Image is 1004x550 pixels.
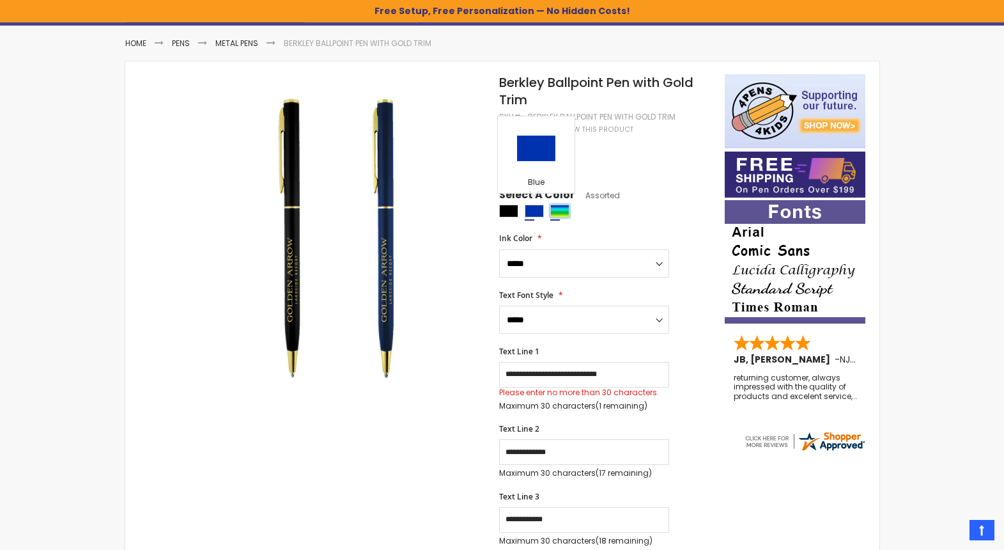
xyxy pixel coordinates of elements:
[172,38,190,49] a: Pens
[499,346,539,357] span: Text Line 1
[499,74,693,109] span: Berkley Ballpoint Pen with Gold Trim
[725,200,865,324] img: font-personalization-examples
[725,74,865,148] img: 4pens 4 kids
[499,388,669,398] div: Please enter no more than 30 characters.
[550,205,569,217] div: Assorted
[596,400,647,411] span: (1 remaining)
[215,38,258,49] a: Metal Pens
[499,491,539,502] span: Text Line 3
[899,515,1004,550] iframe: Google Customer Reviews
[499,233,532,244] span: Ink Color
[725,152,865,198] img: Free shipping on orders over $199
[525,205,544,217] div: Blue
[284,38,431,49] li: Berkley Ballpoint Pen with Gold Trim
[575,190,620,201] span: Assorted
[743,444,866,455] a: 4pens.com certificate URL
[499,111,523,122] strong: SKU
[499,290,553,301] span: Text Font Style
[499,423,539,434] span: Text Line 2
[501,177,571,190] div: Blue
[596,467,652,478] span: (17 remaining)
[125,38,146,49] a: Home
[499,468,669,478] p: Maximum 30 characters
[499,188,575,205] span: Select A Color
[528,112,676,122] div: Berkley Ballpoint Pen with Gold Trim
[190,93,482,385] img: berkley_gold_main_1.jpg
[734,373,858,401] div: returning customer, always impressed with the quality of products and excelent service, will retu...
[734,353,835,366] span: JB, [PERSON_NAME]
[743,430,866,453] img: 4pens.com widget logo
[835,353,946,366] span: - ,
[499,401,669,411] p: Maximum 30 characters
[840,353,856,366] span: NJ
[596,535,653,546] span: (18 remaining)
[499,205,518,217] div: Black
[499,536,669,546] p: Maximum 30 characters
